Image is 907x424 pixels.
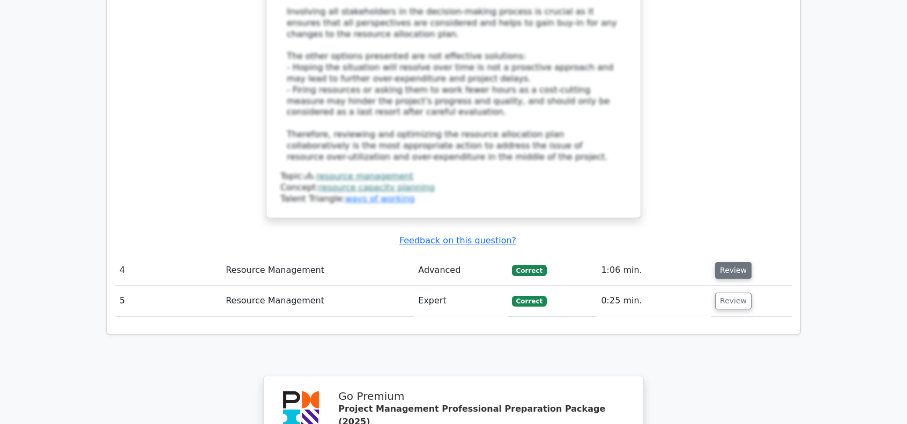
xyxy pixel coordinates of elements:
[715,293,752,309] button: Review
[399,235,516,246] a: Feedback on this question?
[316,171,413,181] a: resource management
[715,262,752,279] button: Review
[414,286,507,316] td: Expert
[597,286,711,316] td: 0:25 min.
[221,286,414,316] td: Resource Management
[115,286,221,316] td: 5
[221,255,414,286] td: Resource Management
[280,171,627,182] div: Topic:
[414,255,507,286] td: Advanced
[280,182,627,194] div: Concept:
[280,171,627,204] div: Talent Triangle:
[512,296,547,307] span: Correct
[597,255,711,286] td: 1:06 min.
[115,255,221,286] td: 4
[345,194,415,204] a: ways of working
[512,265,547,276] span: Correct
[319,182,435,192] a: resource capacity planning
